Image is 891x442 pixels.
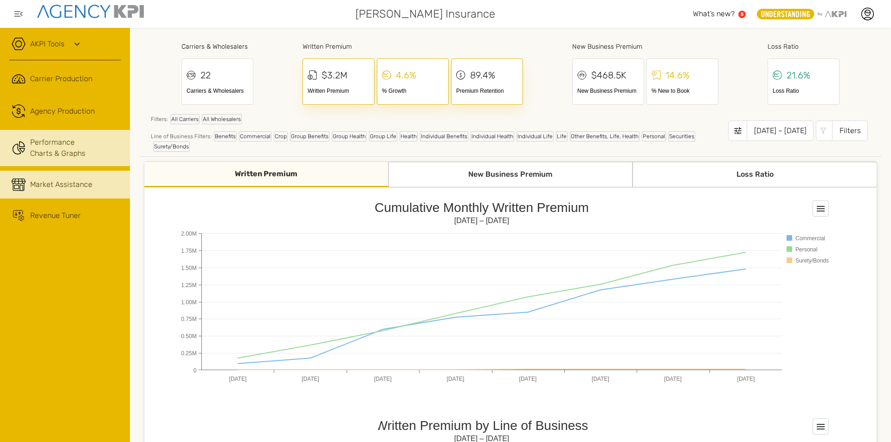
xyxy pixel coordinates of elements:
[239,131,271,141] div: Commercial
[737,376,755,382] text: [DATE]
[456,87,518,95] div: Premium Retention
[303,42,523,51] div: Written Premium
[181,333,196,340] text: 0.50M
[308,87,369,95] div: Written Premium
[652,87,713,95] div: % New to Book
[322,68,348,82] div: $3.2M
[454,217,510,224] text: [DATE] – [DATE]
[795,246,817,253] text: Personal
[642,131,666,141] div: Personal
[181,265,196,271] text: 1.50M
[200,68,211,82] div: 22
[570,131,639,141] div: Other Benefits, Life, Health
[471,131,514,141] div: Individual Health
[664,376,682,382] text: [DATE]
[30,38,65,50] a: AKPI Tools
[181,231,196,237] text: 2.00M
[153,141,190,152] div: Surety/Bonds
[768,42,839,51] div: Loss Ratio
[181,42,253,51] div: Carriers & Wholesalers
[773,87,834,95] div: Loss Ratio
[668,131,695,141] div: Securities
[572,42,718,51] div: New Business Premium
[747,121,814,141] div: [DATE] – [DATE]
[591,68,626,82] div: $468.5K
[194,367,197,374] text: 0
[665,68,690,82] div: 14.6%
[144,162,388,187] div: Written Premium
[400,131,418,141] div: Health
[396,68,416,82] div: 4.6%
[633,162,877,187] div: Loss Ratio
[374,376,392,382] text: [DATE]
[202,114,242,124] div: All Wholesalers
[787,68,810,82] div: 21.6%
[332,131,367,141] div: Group Health
[181,350,196,357] text: 0.25M
[388,162,633,187] div: New Business Premium
[170,114,200,124] div: All Carriers
[375,418,588,433] text: Written Premium by Line of Business
[37,5,144,18] img: agencykpi-logo-550x69-2d9e3fa8.png
[274,131,288,141] div: Crop
[728,121,814,141] button: [DATE] – [DATE]
[795,235,825,242] text: Commercial
[556,131,568,141] div: Life
[181,282,196,288] text: 1.25M
[374,200,589,215] text: Cumulative Monthly Written Premium
[447,376,465,382] text: [DATE]
[30,179,92,190] span: Market Assistance
[832,121,868,141] div: Filters
[30,210,81,221] span: Revenue Tuner
[229,376,247,382] text: [DATE]
[577,87,639,95] div: New Business Premium
[214,131,237,141] div: Benefits
[369,131,397,141] div: Group Life
[181,299,196,306] text: 1.00M
[181,316,196,322] text: 0.75M
[693,9,735,18] span: What’s new?
[795,257,829,264] text: Surety/Bonds
[382,87,444,95] div: % Growth
[355,6,495,22] span: [PERSON_NAME] Insurance
[519,376,537,382] text: [DATE]
[151,131,728,152] div: Line of Business Filters:
[151,114,728,129] div: Filters:
[592,376,609,382] text: [DATE]
[187,87,248,95] div: Carriers & Wholesalers
[816,121,868,141] button: Filters
[302,376,319,382] text: [DATE]
[517,131,554,141] div: Individual Life
[290,131,329,141] div: Group Benefits
[741,12,743,17] text: 5
[738,11,746,18] a: 5
[420,131,468,141] div: Individual Benefits
[30,106,95,117] span: Agency Production
[470,68,495,82] div: 89.4%
[181,248,196,254] text: 1.75M
[30,73,92,84] span: Carrier Production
